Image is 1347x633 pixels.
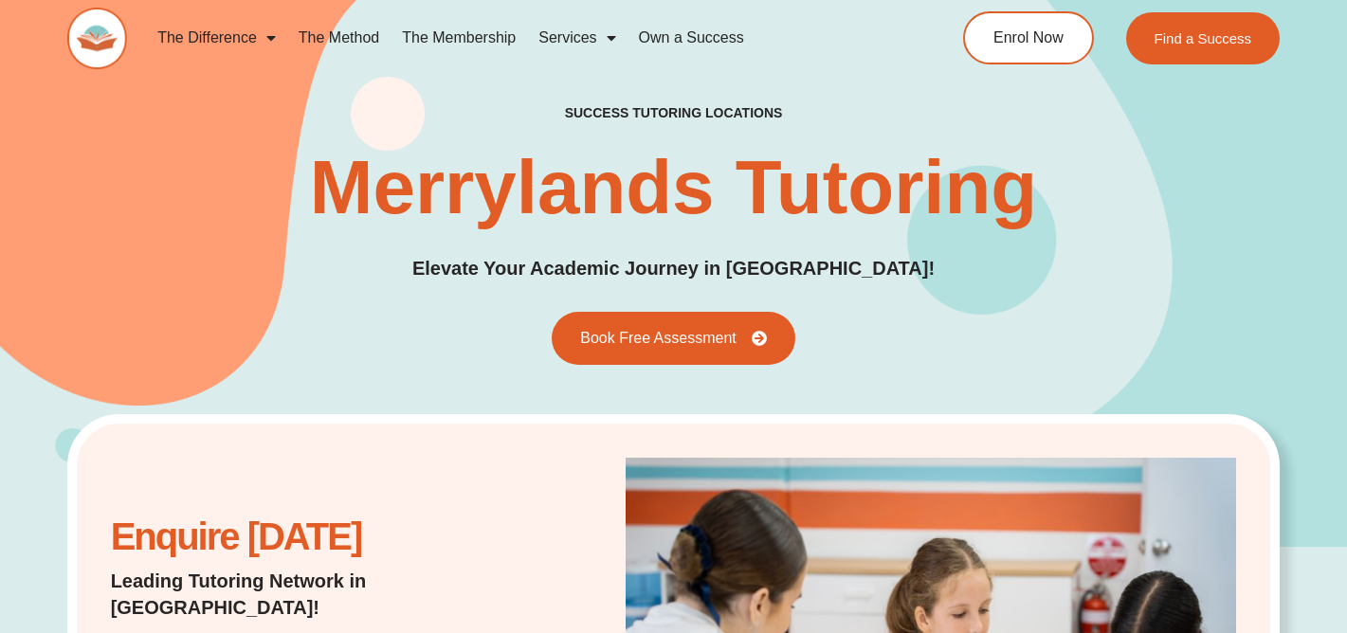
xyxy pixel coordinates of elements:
a: Find a Success [1125,12,1280,64]
p: Elevate Your Academic Journey in [GEOGRAPHIC_DATA]! [412,254,935,283]
h1: Merrylands Tutoring [310,150,1037,226]
span: Find a Success [1154,31,1251,45]
span: Book Free Assessment [580,331,737,346]
h2: Enquire [DATE] [111,525,512,549]
p: Leading Tutoring Network in [GEOGRAPHIC_DATA]! [111,568,512,621]
a: The Method [287,16,391,60]
a: Book Free Assessment [552,312,795,365]
span: Enrol Now [993,30,1064,45]
a: The Membership [391,16,527,60]
a: Enrol Now [963,11,1094,64]
a: The Difference [146,16,287,60]
a: Services [527,16,627,60]
a: Own a Success [628,16,755,60]
nav: Menu [146,16,894,60]
h2: success tutoring locations [565,104,783,121]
